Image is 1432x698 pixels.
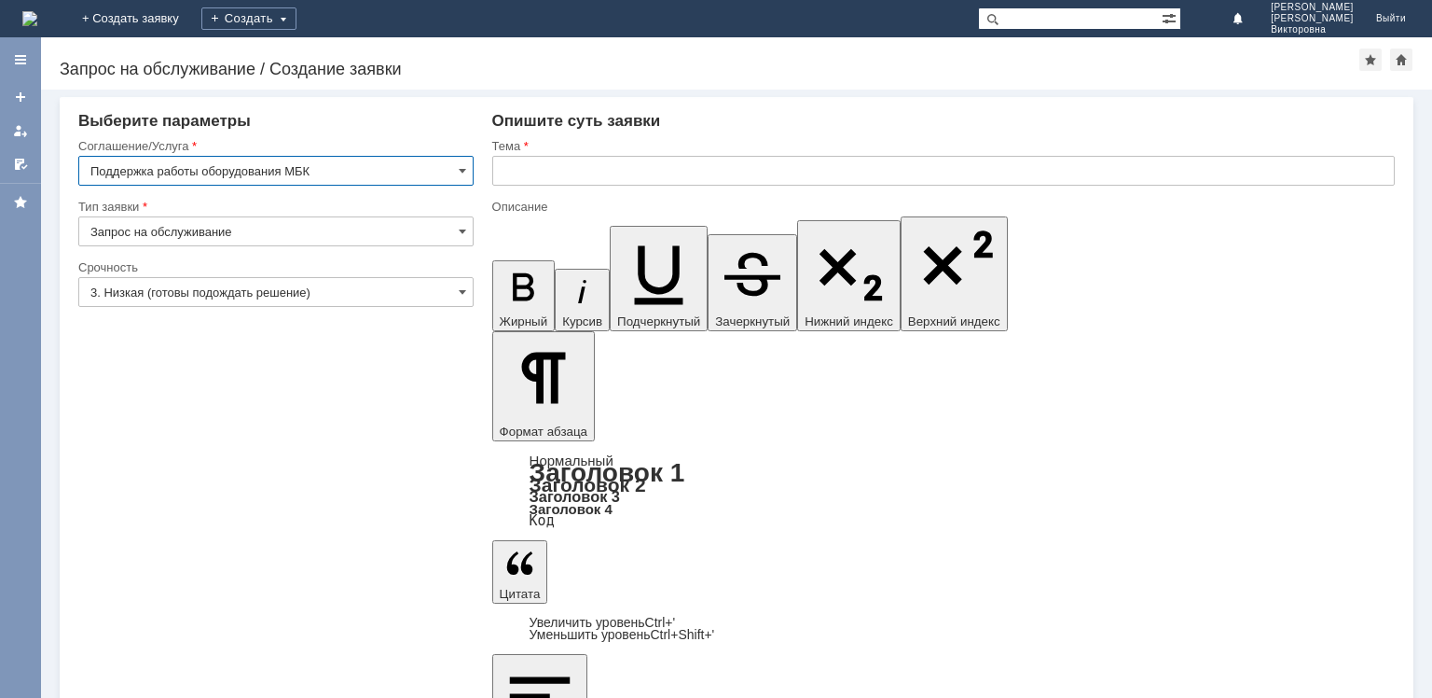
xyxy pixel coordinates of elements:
[530,488,620,505] a: Заголовок 3
[492,260,556,331] button: Жирный
[562,314,602,328] span: Курсив
[530,458,685,487] a: Заголовок 1
[1359,49,1382,71] div: Добавить в избранное
[22,11,37,26] img: logo
[797,220,901,331] button: Нижний индекс
[650,627,714,642] span: Ctrl+Shift+'
[492,140,1391,152] div: Тема
[645,615,676,630] span: Ctrl+'
[60,60,1359,78] div: Запрос на обслуживание / Создание заявки
[715,314,790,328] span: Зачеркнутый
[78,201,470,213] div: Тип заявки
[492,540,548,604] button: Цитата
[22,11,37,26] a: Перейти на домашнюю страницу
[78,140,470,152] div: Соглашение/Услуга
[617,314,700,328] span: Подчеркнутый
[492,112,661,130] span: Опишите суть заявки
[1271,2,1354,13] span: [PERSON_NAME]
[555,269,610,331] button: Курсив
[805,314,893,328] span: Нижний индекс
[530,615,676,630] a: Increase
[530,501,613,517] a: Заголовок 4
[908,314,1000,328] span: Верхний индекс
[6,116,35,146] a: Мои заявки
[6,82,35,112] a: Создать заявку
[1271,13,1354,24] span: [PERSON_NAME]
[500,587,541,601] span: Цитата
[201,7,296,30] div: Создать
[500,314,548,328] span: Жирный
[530,512,555,529] a: Код
[1390,49,1412,71] div: Сделать домашней страницей
[492,454,1395,527] div: Формат абзаца
[708,234,797,331] button: Зачеркнутый
[530,453,613,468] a: Нормальный
[530,627,715,642] a: Decrease
[610,226,708,331] button: Подчеркнутый
[1271,24,1354,35] span: Викторовна
[78,261,470,273] div: Срочность
[901,216,1008,331] button: Верхний индекс
[492,201,1391,213] div: Описание
[530,474,646,496] a: Заголовок 2
[78,112,251,130] span: Выберите параметры
[500,425,587,439] span: Формат абзаца
[6,149,35,179] a: Мои согласования
[492,331,595,441] button: Формат абзаца
[492,617,1395,641] div: Цитата
[1162,8,1180,26] span: Расширенный поиск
